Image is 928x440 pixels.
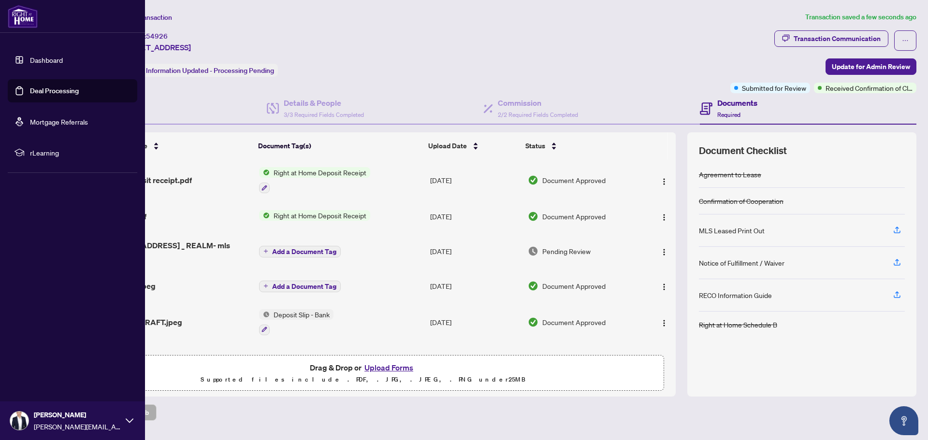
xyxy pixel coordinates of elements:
img: Logo [660,213,668,221]
button: Logo [656,209,672,224]
td: [DATE] [426,159,524,201]
button: Status IconRight at Home Deposit Receipt [259,210,370,221]
h4: Commission [498,97,578,109]
span: Received Confirmation of Closing [826,83,913,93]
p: Supported files include .PDF, .JPG, .JPEG, .PNG under 25 MB [68,374,658,385]
span: Update for Admin Review [832,59,910,74]
span: Upload Date [428,141,467,151]
td: [DATE] [426,343,524,384]
div: MLS Leased Print Out [699,225,765,236]
span: Right at Home Deposit Receipt [270,167,370,178]
button: Open asap [889,406,918,435]
span: Information Updated - Processing Pending [146,66,274,75]
td: [DATE] [426,270,524,301]
span: [STREET_ADDRESS] _ REALM- mls leased.pdf [106,240,251,263]
span: Document Approved [542,281,606,291]
button: Status IconRight at Home Deposit Receipt [259,167,370,193]
img: Status Icon [259,210,270,221]
span: 54926 [146,32,168,41]
span: Pending Review [542,246,591,256]
button: Add a Document Tag [259,280,341,292]
td: [DATE] [426,232,524,270]
span: plus [263,249,268,254]
a: Mortgage Referrals [30,117,88,126]
button: Logo [656,314,672,330]
span: 3/3 Required Fields Completed [284,111,364,118]
img: logo [8,5,38,28]
button: Transaction Communication [774,30,888,47]
img: Document Status [528,317,538,327]
span: [PERSON_NAME] [34,410,121,420]
button: Update for Admin Review [826,58,916,75]
th: Status [522,132,639,159]
th: Document Tag(s) [254,132,424,159]
span: rLearning [30,147,130,158]
span: [PERSON_NAME][EMAIL_ADDRESS][DOMAIN_NAME] [34,421,121,432]
span: Submitted for Review [742,83,806,93]
span: plus [263,284,268,288]
img: Profile Icon [10,412,29,430]
th: Upload Date [424,132,522,159]
button: Status IconDeposit Slip - Bank [259,309,333,335]
div: RECO Information Guide [699,290,772,300]
div: Confirmation of Cooperation [699,196,783,206]
div: Agreement to Lease [699,169,761,180]
img: Document Status [528,211,538,222]
div: Right at Home Schedule B [699,319,777,330]
img: Document Status [528,281,538,291]
span: Right at Home Deposit Receipt [270,210,370,221]
div: Status: [120,64,278,77]
img: Logo [660,283,668,291]
span: Drag & Drop or [310,361,416,374]
button: Logo [656,278,672,294]
span: Document Approved [542,175,606,185]
button: Logo [656,243,672,259]
span: Required [717,111,740,118]
span: ellipsis [902,37,909,44]
span: Document Approved [542,211,606,222]
span: Drag & Drop orUpload FormsSupported files include .PDF, .JPG, .JPEG, .PNG under25MB [62,355,664,391]
a: Deal Processing [30,86,79,95]
div: Transaction Communication [794,31,881,46]
img: Status Icon [259,167,270,178]
button: Add a Document Tag [259,281,341,292]
button: Logo [656,172,672,188]
span: Deposit Slip - Bank [270,309,333,320]
div: Notice of Fulfillment / Waiver [699,257,784,268]
a: Dashboard [30,56,63,64]
h4: Documents [717,97,757,109]
span: [STREET_ADDRESS] [120,42,191,53]
img: Logo [660,319,668,327]
span: Document Checklist [699,144,787,157]
td: [DATE] [426,301,524,343]
article: Transaction saved a few seconds ago [805,12,916,23]
span: View Transaction [120,13,172,22]
button: Upload Forms [362,361,416,374]
span: 2/2 Required Fields Completed [498,111,578,118]
img: Status Icon [259,309,270,320]
span: Add a Document Tag [272,248,336,255]
h4: Details & People [284,97,364,109]
th: (9) File Name [101,132,254,159]
button: Add a Document Tag [259,246,341,257]
img: Logo [660,248,668,256]
span: RAH deposit receipt.pdf [106,174,192,186]
span: Document Approved [542,317,606,327]
img: Document Status [528,246,538,256]
td: [DATE] [426,201,524,232]
span: Add a Document Tag [272,283,336,290]
button: Add a Document Tag [259,245,341,257]
img: Document Status [528,175,538,185]
span: Status [525,141,545,151]
img: Logo [660,178,668,185]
